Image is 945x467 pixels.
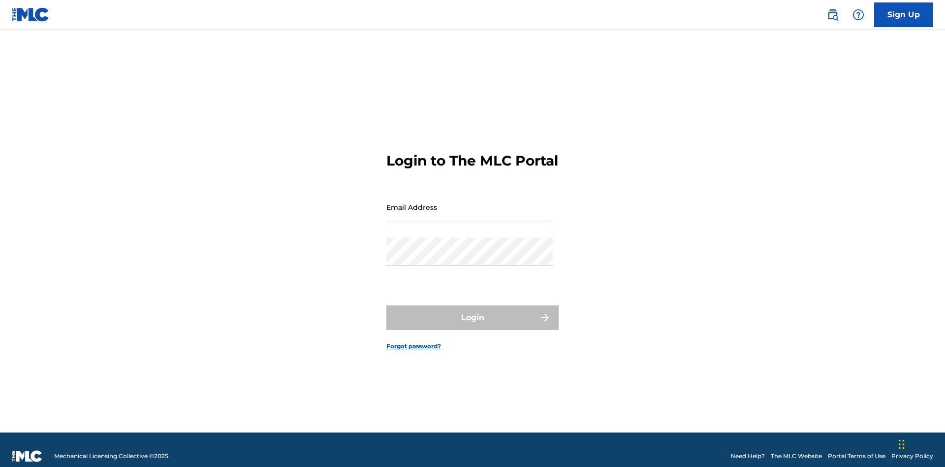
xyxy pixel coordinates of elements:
a: Privacy Policy [891,452,933,461]
a: Forgot password? [386,342,441,351]
div: Drag [899,430,905,459]
span: Mechanical Licensing Collective © 2025 [54,452,168,461]
a: Need Help? [730,452,765,461]
a: Portal Terms of Use [828,452,885,461]
img: MLC Logo [12,7,50,22]
img: logo [12,450,42,462]
a: The MLC Website [771,452,822,461]
h3: Login to The MLC Portal [386,152,558,169]
iframe: Chat Widget [896,420,945,467]
img: help [852,9,864,21]
img: search [827,9,839,21]
a: Public Search [823,5,843,25]
div: Help [849,5,868,25]
a: Sign Up [874,2,933,27]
